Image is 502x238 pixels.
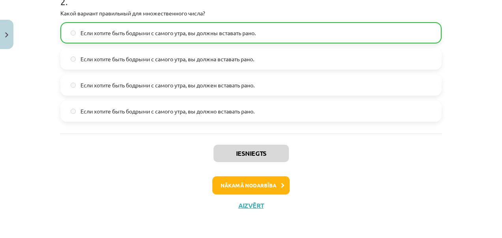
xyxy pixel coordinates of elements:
[60,9,442,17] p: Какой вариант правильный для множественного числа?
[236,202,266,210] button: Aizvērt
[81,107,255,115] span: Если хотите быть бодрыми с самого утра, вы должно вставать рано.
[81,29,256,37] span: Если хотите быть бодрыми с самого утра, вы должны вставать рано.
[5,32,8,38] img: icon-close-lesson-0947bae3869378f0d4975bcd49f059093ad1ed9edebbc8119c70593378902aed.svg
[71,30,76,36] input: Если хотите быть бодрыми с самого утра, вы должны вставать рано.
[212,176,290,195] button: Nākamā nodarbība
[81,81,255,89] span: Если хотите быть бодрыми с самого утра, вы должен вставать рано.
[71,83,76,88] input: Если хотите быть бодрыми с самого утра, вы должен вставать рано.
[214,145,289,162] button: Iesniegts
[81,55,254,63] span: Если хотите быть бодрыми с самого утра, вы должна вставать рано.
[71,57,76,62] input: Если хотите быть бодрыми с самого утра, вы должна вставать рано.
[71,109,76,114] input: Если хотите быть бодрыми с самого утра, вы должно вставать рано.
